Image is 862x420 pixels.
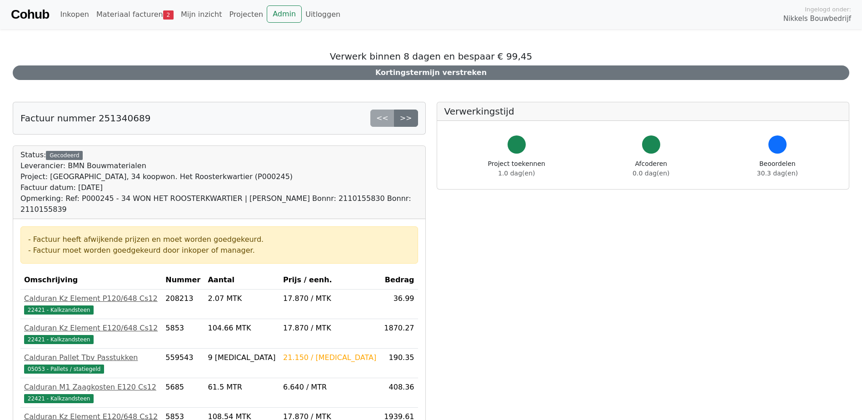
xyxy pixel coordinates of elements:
[177,5,226,24] a: Mijn inzicht
[380,290,418,319] td: 36.99
[283,293,377,304] div: 17.870 / MTK
[208,382,276,393] div: 61.5 MTR
[24,293,158,304] div: Calduran Kz Element P120/648 Cs12
[24,323,158,334] div: Calduran Kz Element E120/648 Cs12
[28,245,410,256] div: - Factuur moet worden goedgekeurd door inkoper of manager.
[93,5,177,24] a: Materiaal facturen2
[208,293,276,304] div: 2.07 MTK
[24,394,94,403] span: 22421 - Kalkzandsteen
[783,14,851,24] span: Nikkels Bouwbedrijf
[380,271,418,290] th: Bedrag
[56,5,92,24] a: Inkopen
[20,171,418,182] div: Project: [GEOGRAPHIC_DATA], 34 koopwon. Het Roosterkwartier (P000245)
[283,352,377,363] div: 21.150 / [MEDICAL_DATA]
[162,378,204,408] td: 5685
[380,319,418,349] td: 1870.27
[162,319,204,349] td: 5853
[162,349,204,378] td: 559543
[24,382,158,393] div: Calduran M1 Zaagkosten E120 Cs12
[24,323,158,345] a: Calduran Kz Element E120/648 Cs1222421 - Kalkzandsteen
[24,335,94,344] span: 22421 - Kalkzandsteen
[302,5,344,24] a: Uitloggen
[633,170,669,177] span: 0.0 dag(en)
[13,65,849,80] div: Kortingstermijn verstreken
[498,170,535,177] span: 1.0 dag(en)
[20,271,162,290] th: Omschrijving
[162,290,204,319] td: 208213
[28,234,410,245] div: - Factuur heeft afwijkende prijzen en moet worden goedgekeurd.
[163,10,174,20] span: 2
[24,293,158,315] a: Calduran Kz Element P120/648 Cs1222421 - Kalkzandsteen
[394,110,418,127] a: >>
[757,170,798,177] span: 30.3 dag(en)
[805,5,851,14] span: Ingelogd onder:
[380,349,418,378] td: 190.35
[267,5,302,23] a: Admin
[204,271,279,290] th: Aantal
[20,150,418,215] div: Status:
[162,271,204,290] th: Nummer
[24,365,104,374] span: 05053 - Pallets / statiegeld
[757,159,798,178] div: Beoordelen
[24,352,158,374] a: Calduran Pallet Tbv Passtukken05053 - Pallets / statiegeld
[11,4,49,25] a: Cohub
[20,182,418,193] div: Factuur datum: [DATE]
[20,193,418,215] div: Opmerking: Ref: P000245 - 34 WON HET ROOSTERKWARTIER | [PERSON_NAME] Bonnr: 2110155830 Bonnr: 211...
[24,305,94,315] span: 22421 - Kalkzandsteen
[20,113,150,124] h5: Factuur nummer 251340689
[633,159,669,178] div: Afcoderen
[24,382,158,404] a: Calduran M1 Zaagkosten E120 Cs1222421 - Kalkzandsteen
[444,106,842,117] h5: Verwerkingstijd
[283,323,377,334] div: 17.870 / MTK
[20,160,418,171] div: Leverancier: BMN Bouwmaterialen
[283,382,377,393] div: 6.640 / MTR
[208,323,276,334] div: 104.66 MTK
[24,352,158,363] div: Calduran Pallet Tbv Passtukken
[46,151,83,160] div: Gecodeerd
[13,51,849,62] h5: Verwerk binnen 8 dagen en bespaar € 99,45
[279,271,380,290] th: Prijs / eenh.
[225,5,267,24] a: Projecten
[488,159,545,178] div: Project toekennen
[208,352,276,363] div: 9 [MEDICAL_DATA]
[380,378,418,408] td: 408.36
